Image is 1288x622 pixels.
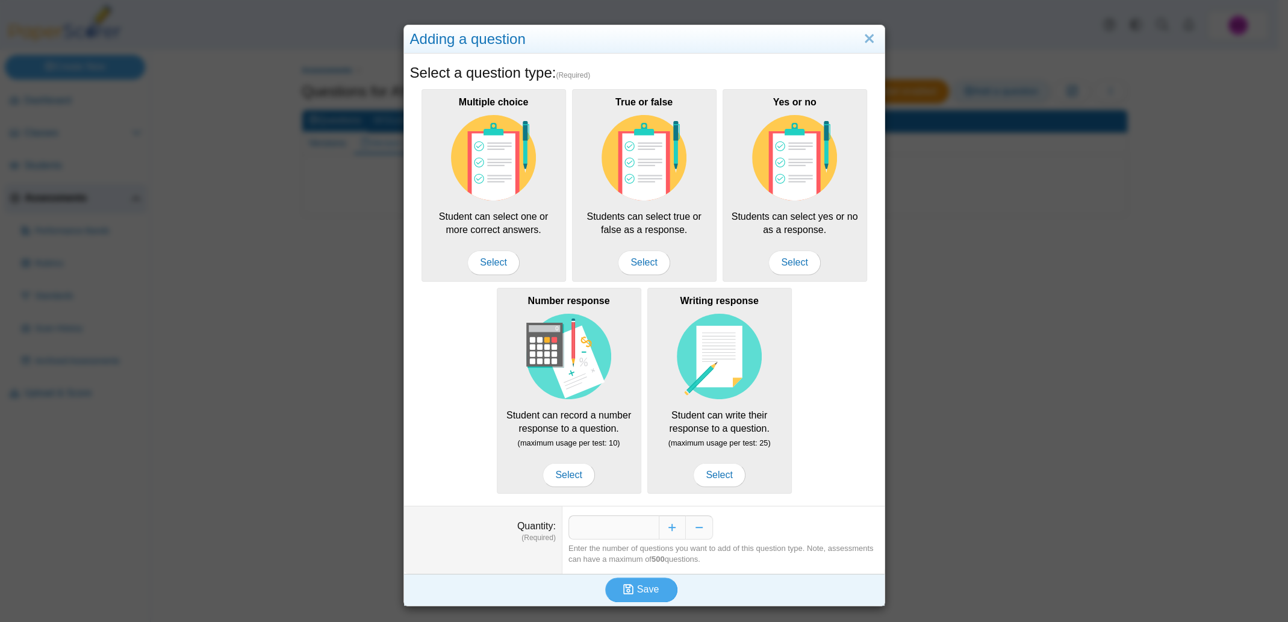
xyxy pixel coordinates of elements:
img: item-type-multiple-choice.svg [602,115,687,201]
span: Select [618,250,670,275]
dfn: (Required) [410,533,556,543]
span: (Required) [556,70,590,81]
b: Number response [527,296,609,306]
div: Students can select yes or no as a response. [723,89,867,282]
div: Student can select one or more correct answers. [422,89,566,282]
div: Student can write their response to a question. [647,288,792,494]
span: Select [768,250,820,275]
span: Select [693,463,745,487]
div: Students can select true or false as a response. [572,89,717,282]
small: (maximum usage per test: 25) [668,438,771,447]
span: Save [637,584,659,594]
div: Enter the number of questions you want to add of this question type. Note, assessments can have a... [568,543,879,565]
small: (maximum usage per test: 10) [518,438,620,447]
a: Close [860,29,879,49]
label: Quantity [517,521,556,531]
button: Save [605,577,677,602]
button: Decrease [686,515,713,540]
h5: Select a question type: [410,63,879,83]
img: item-type-multiple-choice.svg [451,115,537,201]
b: Yes or no [773,97,816,107]
button: Increase [659,515,686,540]
img: item-type-writing-response.svg [677,314,762,399]
b: Writing response [680,296,758,306]
span: Select [543,463,594,487]
div: Adding a question [404,25,885,54]
img: item-type-multiple-choice.svg [752,115,838,201]
img: item-type-number-response.svg [526,314,612,399]
b: True or false [615,97,673,107]
b: Multiple choice [459,97,529,107]
div: Student can record a number response to a question. [497,288,641,494]
b: 500 [652,555,665,564]
span: Select [467,250,519,275]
